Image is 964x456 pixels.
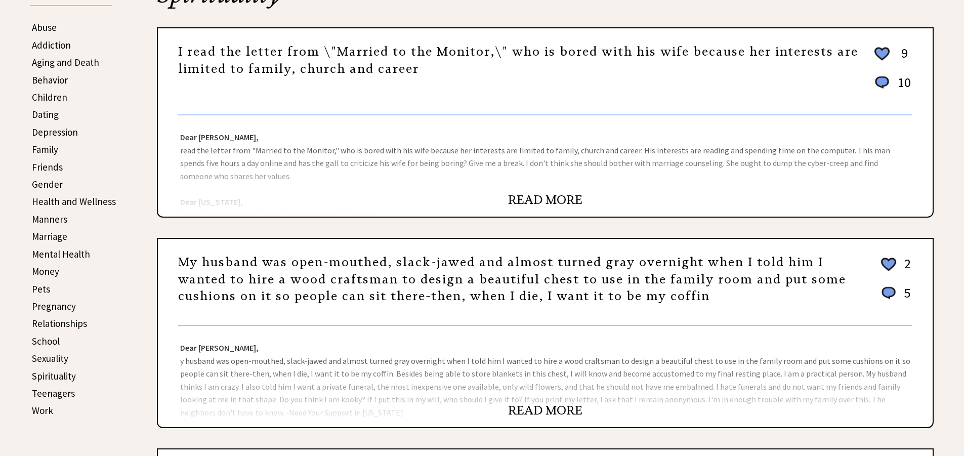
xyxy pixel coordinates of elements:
a: Money [32,265,59,277]
a: School [32,335,60,347]
a: Behavior [32,74,68,86]
img: message_round%201.png [873,74,891,91]
a: Dating [32,108,59,120]
div: y husband was open-mouthed, slack-jawed and almost turned gray overnight when I told him I wanted... [158,326,933,427]
a: READ MORE [508,403,582,418]
a: READ MORE [508,192,582,208]
a: Addiction [32,39,71,51]
img: message_round%201.png [879,285,898,301]
a: Marriage [32,230,67,242]
a: My husband was open-mouthed, slack-jawed and almost turned gray overnight when I told him I wante... [178,255,846,304]
a: Mental Health [32,248,90,260]
a: Aging and Death [32,56,99,68]
a: I read the letter from \"Married to the Monitor,\" who is bored with his wife because her interes... [178,44,858,76]
a: Abuse [32,21,57,33]
strong: Dear [PERSON_NAME], [180,132,259,142]
strong: Dear [PERSON_NAME], [180,343,259,353]
td: 9 [893,45,911,73]
a: Pregnancy [32,300,76,312]
a: Gender [32,178,63,190]
a: Spirituality [32,370,76,382]
a: Depression [32,126,78,138]
a: Manners [32,213,67,225]
a: Family [32,143,58,155]
a: Friends [32,161,63,173]
a: Work [32,404,53,417]
a: Pets [32,283,50,295]
a: Children [32,91,67,103]
a: Health and Wellness [32,195,116,208]
a: Sexuality [32,352,68,364]
td: 10 [893,74,911,101]
img: heart_outline%202.png [873,45,891,63]
a: Relationships [32,317,87,329]
img: heart_outline%202.png [879,256,898,273]
a: Teenagers [32,387,75,399]
td: 5 [899,284,911,311]
div: read the letter from "Married to the Monitor," who is bored with his wife because her interests a... [158,115,933,217]
td: 2 [899,255,911,283]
